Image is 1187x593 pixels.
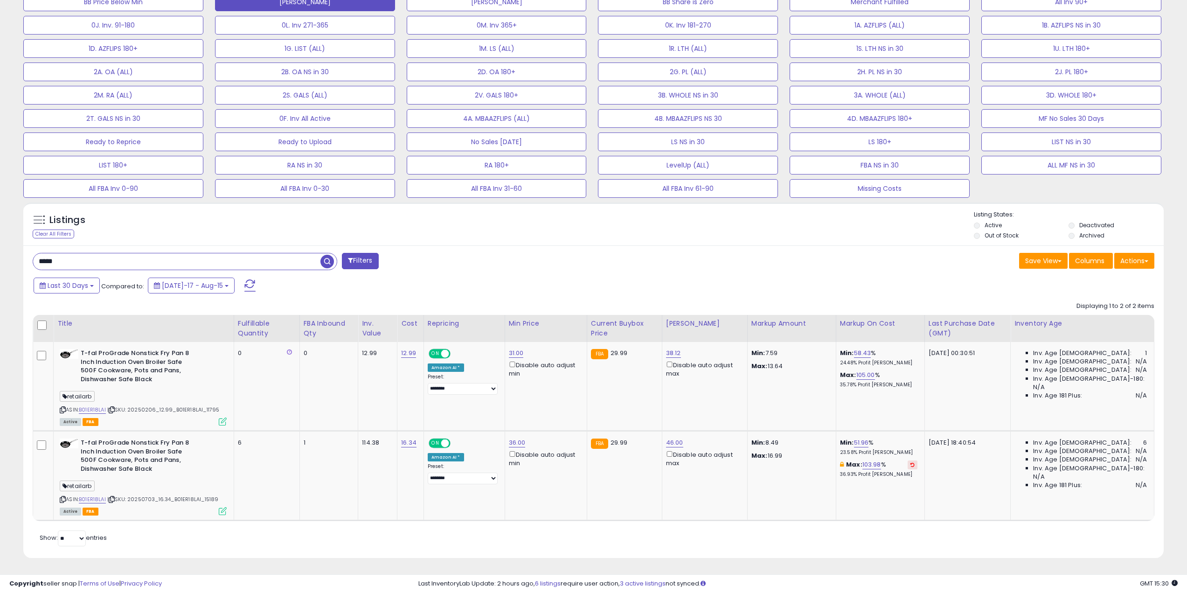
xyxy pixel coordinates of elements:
span: N/A [1136,366,1147,374]
span: 6 [1143,439,1147,447]
span: 29.99 [611,438,627,447]
span: FBA [83,418,98,426]
div: Markup on Cost [840,319,921,328]
div: Disable auto adjust min [509,449,580,467]
h5: Listings [49,214,85,227]
div: Amazon AI * [428,453,464,461]
b: Min: [840,349,854,357]
span: Show: entries [40,533,107,542]
a: 51.96 [854,438,869,447]
div: 0 [304,349,351,357]
button: LS NS in 30 [598,133,778,151]
button: 3D. WHOLE 180+ [981,86,1161,105]
p: 7.59 [751,349,829,357]
div: 6 [238,439,292,447]
span: OFF [449,350,464,358]
button: 0K. Inv 181-270 [598,16,778,35]
strong: Copyright [9,579,43,588]
button: All FBA Inv 0-90 [23,179,203,198]
p: Listing States: [974,210,1164,219]
span: 29.99 [611,349,627,357]
button: 2A. OA (ALL) [23,63,203,81]
div: % [840,439,917,456]
div: Amazon AI * [428,363,464,372]
p: 23.58% Profit [PERSON_NAME] [840,449,917,456]
a: 31.00 [509,349,524,358]
div: 0 [238,349,292,357]
button: Last 30 Days [34,278,100,293]
a: 36.00 [509,438,526,447]
button: LevelUp (ALL) [598,156,778,174]
button: 4D. MBAAZFLIPS 180+ [790,109,970,128]
strong: Min: [751,438,765,447]
button: [DATE]-17 - Aug-15 [148,278,235,293]
div: % [840,349,917,366]
button: 2M. RA (ALL) [23,86,203,105]
span: | SKU: 20250703_16.34_B01ER18LAI_15189 [107,495,218,503]
button: 2V. GALS 180+ [407,86,587,105]
div: Fulfillable Quantity [238,319,296,338]
span: retailarb [60,481,95,491]
div: ASIN: [60,349,227,425]
p: 35.78% Profit [PERSON_NAME] [840,382,917,388]
a: 46.00 [666,438,683,447]
strong: Max: [751,362,768,370]
a: Privacy Policy [121,579,162,588]
b: Min: [840,438,854,447]
button: Ready to Reprice [23,133,203,151]
span: N/A [1136,481,1147,489]
label: Archived [1079,231,1104,239]
a: 16.34 [401,438,416,447]
span: N/A [1136,455,1147,464]
button: 0L. Inv 271-365 [215,16,395,35]
button: 3B. WHOLE NS in 30 [598,86,778,105]
button: 1G. LIST (ALL) [215,39,395,58]
div: Title [57,319,230,328]
button: RA 180+ [407,156,587,174]
label: Out of Stock [985,231,1019,239]
button: 1B. AZFLIPS NS in 30 [981,16,1161,35]
button: Filters [342,253,378,269]
span: Columns [1075,256,1104,265]
span: Inv. Age 181 Plus: [1033,391,1082,400]
button: All FBA Inv 31-60 [407,179,587,198]
a: 3 active listings [620,579,666,588]
div: 114.38 [362,439,390,447]
span: Inv. Age [DEMOGRAPHIC_DATA]: [1033,366,1131,374]
button: Ready to Upload [215,133,395,151]
p: 8.49 [751,439,829,447]
label: Active [985,221,1002,229]
span: All listings currently available for purchase on Amazon [60,508,81,516]
button: 0J. Inv. 91-180 [23,16,203,35]
button: 2H. PL NS in 30 [790,63,970,81]
button: 3A. WHOLE (ALL) [790,86,970,105]
b: Max: [840,370,856,379]
span: [DATE]-17 - Aug-15 [162,281,223,290]
button: 0F. Inv All Active [215,109,395,128]
button: LIST 180+ [23,156,203,174]
a: B01ER18LAI [79,495,106,503]
img: 41oFJnVOdUL._SL40_.jpg [60,439,78,448]
a: 58.43 [854,349,871,358]
label: Deactivated [1079,221,1114,229]
button: FBA NS in 30 [790,156,970,174]
button: 2S. GALS (ALL) [215,86,395,105]
span: ON [430,440,441,447]
b: T-fal ProGrade Nonstick Fry Pan 8 Inch Induction Oven Broiler Safe 500F Cookware, Pots and Pans, ... [81,439,194,475]
th: The percentage added to the cost of goods (COGS) that forms the calculator for Min & Max prices. [836,315,924,342]
button: ALL MF NS in 30 [981,156,1161,174]
button: 2G. PL (ALL) [598,63,778,81]
span: OFF [449,440,464,447]
button: 1R. LTH (ALL) [598,39,778,58]
div: Cost [401,319,420,328]
p: 13.64 [751,362,829,370]
p: 36.93% Profit [PERSON_NAME] [840,471,917,478]
div: Last InventoryLab Update: 2 hours ago, require user action, not synced. [418,579,1178,588]
div: Preset: [428,374,498,395]
div: [PERSON_NAME] [666,319,743,328]
button: 0M. Inv 365+ [407,16,587,35]
div: [DATE] 18:40:54 [929,439,1003,447]
span: Inv. Age [DEMOGRAPHIC_DATA]: [1033,357,1131,366]
span: N/A [1136,391,1147,400]
img: 41oFJnVOdUL._SL40_.jpg [60,349,78,359]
